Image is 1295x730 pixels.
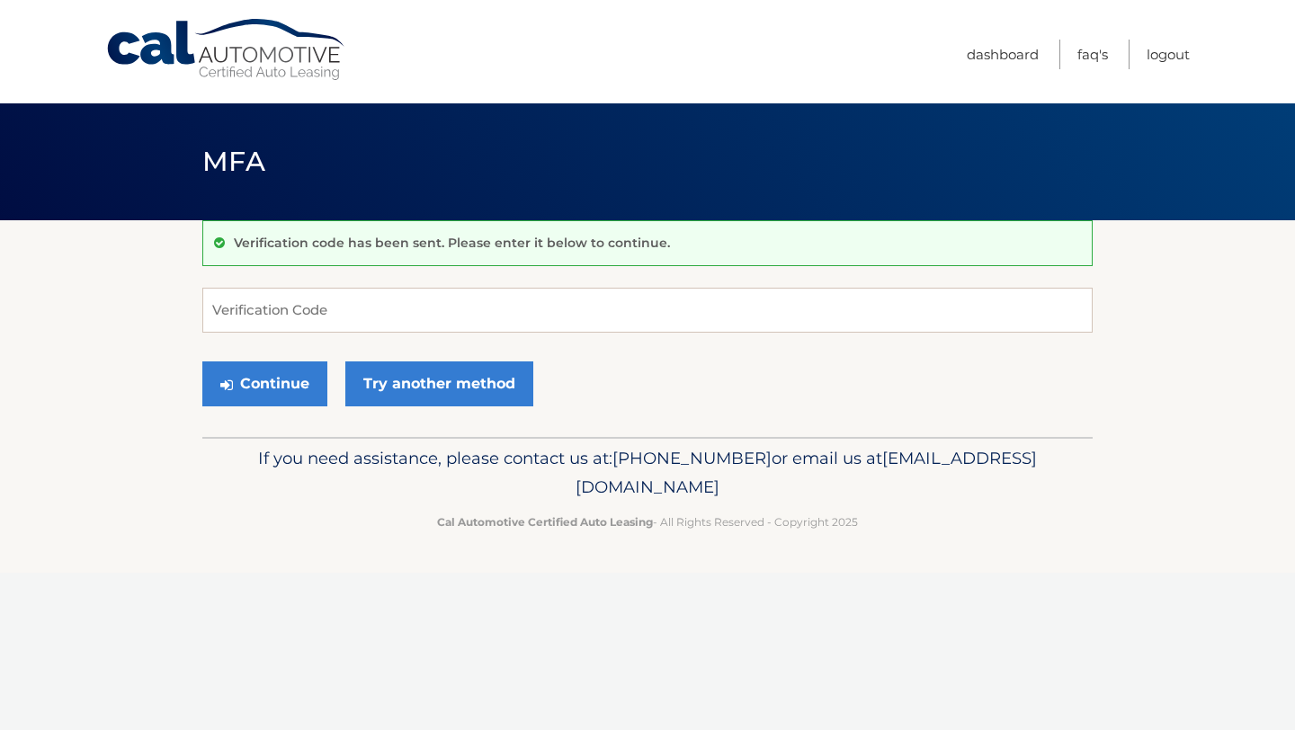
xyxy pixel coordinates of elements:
[1077,40,1108,69] a: FAQ's
[214,512,1081,531] p: - All Rights Reserved - Copyright 2025
[202,145,265,178] span: MFA
[576,448,1037,497] span: [EMAIL_ADDRESS][DOMAIN_NAME]
[202,288,1093,333] input: Verification Code
[437,515,653,529] strong: Cal Automotive Certified Auto Leasing
[214,444,1081,502] p: If you need assistance, please contact us at: or email us at
[967,40,1039,69] a: Dashboard
[202,361,327,406] button: Continue
[105,18,348,82] a: Cal Automotive
[1147,40,1190,69] a: Logout
[234,235,670,251] p: Verification code has been sent. Please enter it below to continue.
[345,361,533,406] a: Try another method
[612,448,772,468] span: [PHONE_NUMBER]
